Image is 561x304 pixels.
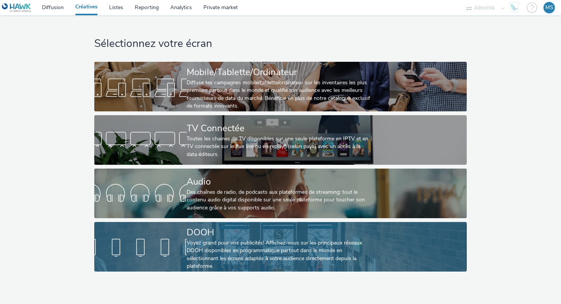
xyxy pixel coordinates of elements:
[187,239,371,270] div: Voyez grand pour vos publicités! Affichez-vous sur les principaux réseaux DOOH disponibles en pro...
[2,3,31,13] img: undefined Logo
[187,66,371,79] div: Mobile/Tablette/Ordinateur
[187,122,371,135] div: TV Connectée
[545,2,553,13] div: MS
[187,135,371,158] div: Toutes les chaines de TV disponibles sur une seule plateforme en IPTV et en TV connectée sur le f...
[94,169,466,218] a: AudioDes chaînes de radio, de podcasts aux plateformes de streaming: tout le contenu audio digita...
[187,79,371,110] div: Diffuse tes campagnes mobile/tablette/ordinateur sur les inventaires les plus premium partout dan...
[187,188,371,212] div: Des chaînes de radio, de podcasts aux plateformes de streaming: tout le contenu audio digital dis...
[508,2,520,14] img: Hawk Academy
[187,226,371,239] div: DOOH
[94,222,466,272] a: DOOHVoyez grand pour vos publicités! Affichez-vous sur les principaux réseaux DOOH disponibles en...
[187,175,371,188] div: Audio
[94,37,466,51] h1: Sélectionnez votre écran
[94,62,466,111] a: Mobile/Tablette/OrdinateurDiffuse tes campagnes mobile/tablette/ordinateur sur les inventaires le...
[508,2,523,14] a: Hawk Academy
[94,115,466,165] a: TV ConnectéeToutes les chaines de TV disponibles sur une seule plateforme en IPTV et en TV connec...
